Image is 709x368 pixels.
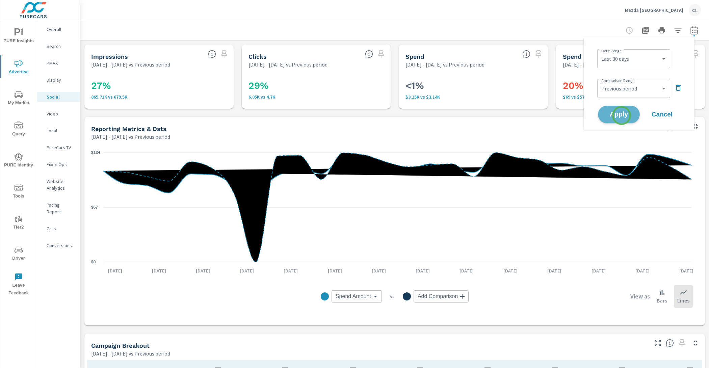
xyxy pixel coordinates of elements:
p: Overall [47,26,75,33]
span: Select a preset date range to save this widget [533,49,544,59]
p: PureCars TV [47,144,75,151]
span: Add Comparison [418,293,458,300]
span: Select a preset date range to save this widget [690,49,701,59]
p: [DATE] [587,267,610,274]
div: Pacing Report [37,200,80,217]
h5: Reporting Metrics & Data [91,125,166,132]
p: [DATE] [279,267,303,274]
h3: <1% [405,80,541,91]
div: Fixed Ops [37,159,80,169]
p: 6,052 vs 4,695 [248,94,384,100]
span: PURE Identity [2,153,35,169]
p: vs [382,293,403,299]
p: Fixed Ops [47,161,75,168]
p: Pacing Report [47,202,75,215]
span: The number of times an ad was clicked by a consumer. [365,50,373,58]
span: Select a preset date range to save this widget [376,49,387,59]
button: Minimize Widget [690,121,701,132]
span: PURE Insights [2,28,35,45]
button: Apply [598,106,640,123]
p: $3,153 vs $3,135 [405,94,541,100]
text: $67 [91,205,98,210]
p: Local [47,127,75,134]
p: Mazda [GEOGRAPHIC_DATA] [625,7,683,13]
text: $0 [91,260,96,264]
p: [DATE] [499,267,522,274]
div: Spend Amount [332,290,382,303]
p: Lines [677,296,689,305]
div: Local [37,126,80,136]
h5: Spend Per Unit Sold [563,53,624,60]
span: Leave Feedback [2,273,35,297]
p: [DATE] [103,267,127,274]
button: Cancel [642,106,682,123]
span: Cancel [649,111,676,117]
p: [DATE] [147,267,171,274]
h5: Spend [405,53,424,60]
h3: 27% [91,80,227,91]
p: [DATE] [235,267,259,274]
p: [DATE] - [DATE] vs Previous period [405,60,484,69]
p: Website Analytics [47,178,75,191]
span: Spend Amount [336,293,371,300]
div: nav menu [0,20,37,300]
span: Apply [605,111,633,118]
span: The number of times an ad was shown on your behalf. [208,50,216,58]
span: Query [2,122,35,138]
div: Calls [37,224,80,234]
span: Advertise [2,59,35,76]
button: Apply Filters [671,24,685,37]
p: 865,707 vs 679,500 [91,94,227,100]
p: Conversions [47,242,75,249]
span: Select a preset date range to save this widget [219,49,230,59]
p: [DATE] - [DATE] vs Previous period [91,349,170,358]
span: Select a preset date range to save this widget [677,338,687,348]
h5: Campaign Breakout [91,342,150,349]
div: Video [37,109,80,119]
p: Video [47,110,75,117]
p: Display [47,77,75,83]
p: Social [47,94,75,100]
p: PMAX [47,60,75,67]
button: Select Date Range [687,24,701,37]
button: Minimize Widget [690,338,701,348]
span: The amount of money spent on advertising during the period. [522,50,530,58]
span: Tools [2,184,35,200]
p: Bars [657,296,667,305]
div: Website Analytics [37,176,80,193]
button: "Export Report to PDF" [639,24,652,37]
p: [DATE] [411,267,435,274]
p: [DATE] [631,267,654,274]
span: My Market [2,90,35,107]
div: PMAX [37,58,80,68]
p: [DATE] [367,267,391,274]
button: Print Report [655,24,668,37]
p: [DATE] - [DATE] vs Previous period [563,60,642,69]
h3: 29% [248,80,384,91]
h6: View as [630,293,650,300]
span: This is a summary of Social performance results by campaign. Each column can be sorted. [666,339,674,347]
div: CL [689,4,701,16]
div: Add Comparison [414,290,469,303]
p: [DATE] [675,267,698,274]
div: Search [37,41,80,51]
div: Social [37,92,80,102]
text: $134 [91,150,100,155]
p: [DATE] [323,267,347,274]
div: Display [37,75,80,85]
span: Driver [2,246,35,262]
h3: 20% [563,80,699,91]
p: [DATE] [455,267,478,274]
p: [DATE] - [DATE] vs Previous period [91,133,170,141]
div: Overall [37,24,80,34]
p: Search [47,43,75,50]
p: $69 vs $57 [563,94,699,100]
p: [DATE] - [DATE] vs Previous period [91,60,170,69]
p: [DATE] [543,267,566,274]
div: Conversions [37,240,80,251]
button: Make Fullscreen [652,338,663,348]
p: Calls [47,225,75,232]
div: PureCars TV [37,142,80,153]
h5: Impressions [91,53,128,60]
p: [DATE] - [DATE] vs Previous period [248,60,327,69]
